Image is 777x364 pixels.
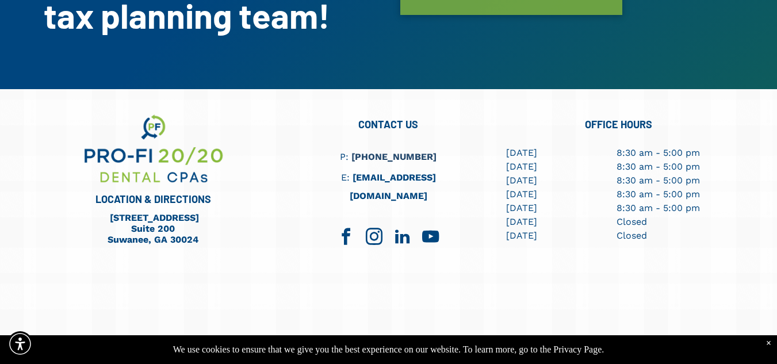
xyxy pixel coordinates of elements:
span: Closed [617,216,647,227]
span: E: [341,172,350,183]
span: 8:30 am - 5:00 pm [617,147,700,158]
span: P: [340,151,349,162]
span: [DATE] [506,175,537,186]
span: OFFICE HOURS [585,118,652,131]
a: [PHONE_NUMBER] [351,151,437,162]
a: [EMAIL_ADDRESS][DOMAIN_NAME] [350,172,436,201]
span: [DATE] [506,147,537,158]
a: instagram [362,224,387,252]
a: [STREET_ADDRESS] [110,212,199,223]
a: Suite 200 [131,223,175,234]
span: 8:30 am - 5:00 pm [617,202,700,213]
span: 8:30 am - 5:00 pm [617,161,700,172]
a: linkedin [390,224,415,252]
span: [DATE] [506,161,537,172]
span: [DATE] [506,216,537,227]
div: Dismiss notification [766,338,771,348]
span: LOCATION & DIRECTIONS [95,193,211,205]
a: youtube [418,224,443,252]
span: 8:30 am - 5:00 pm [617,175,700,186]
span: CONTACT US [358,118,418,131]
div: Accessibility Menu [7,331,33,357]
span: [DATE] [506,202,537,213]
img: We are your dental business support consultants [82,112,224,186]
a: Suwanee, GA 30024 [108,234,198,245]
a: facebook [334,224,359,252]
span: Closed [617,230,647,241]
span: [DATE] [506,189,537,200]
span: [DATE] [506,230,537,241]
span: 8:30 am - 5:00 pm [617,189,700,200]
